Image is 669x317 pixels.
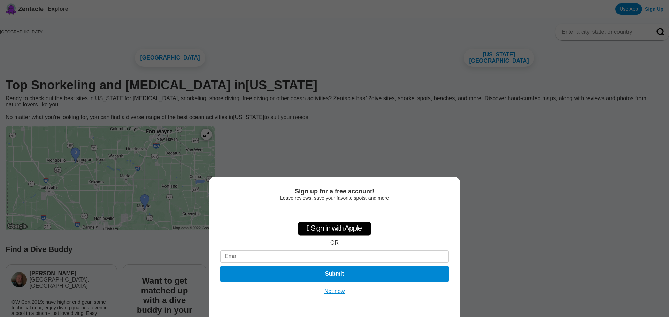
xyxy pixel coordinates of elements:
[220,195,449,201] div: Leave reviews, save your favorite spots, and more
[220,188,449,195] div: Sign up for a free account!
[220,266,449,282] button: Submit
[299,204,370,220] iframe: Sign in with Google Button
[298,222,371,236] div: Sign in with Apple
[330,240,339,246] div: OR
[322,288,347,295] button: Not now
[220,250,449,263] input: Email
